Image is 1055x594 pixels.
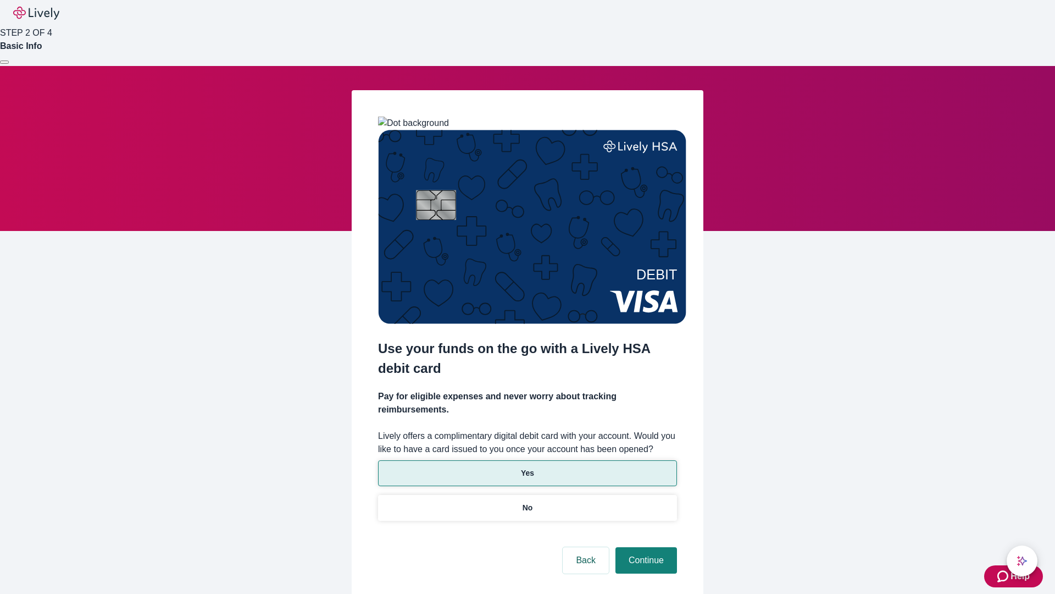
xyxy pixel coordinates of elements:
[984,565,1043,587] button: Zendesk support iconHelp
[523,502,533,514] p: No
[378,430,677,456] label: Lively offers a complimentary digital debit card with your account. Would you like to have a card...
[521,468,534,479] p: Yes
[563,547,609,574] button: Back
[615,547,677,574] button: Continue
[1010,570,1030,583] span: Help
[378,390,677,416] h4: Pay for eligible expenses and never worry about tracking reimbursements.
[13,7,59,20] img: Lively
[997,570,1010,583] svg: Zendesk support icon
[378,460,677,486] button: Yes
[378,117,449,130] img: Dot background
[378,339,677,378] h2: Use your funds on the go with a Lively HSA debit card
[1007,546,1037,576] button: chat
[1017,555,1028,566] svg: Lively AI Assistant
[378,495,677,521] button: No
[378,130,686,324] img: Debit card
